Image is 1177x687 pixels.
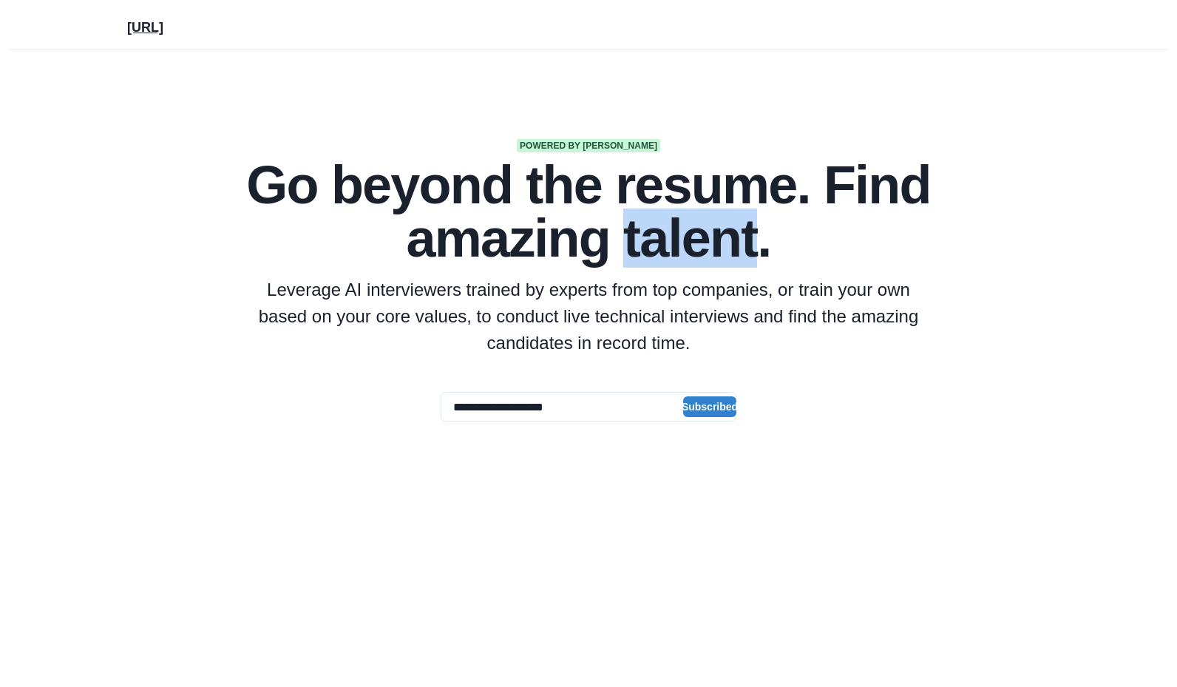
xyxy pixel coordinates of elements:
p: Leverage AI interviewers trained by experts from top companies, or train your own based on your c... [257,277,920,356]
a: [URL] [127,12,163,38]
button: Subscribed [683,396,736,417]
h1: Go beyond the resume. Find amazing talent. [234,158,943,265]
span: Powered by [PERSON_NAME] [517,139,660,152]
